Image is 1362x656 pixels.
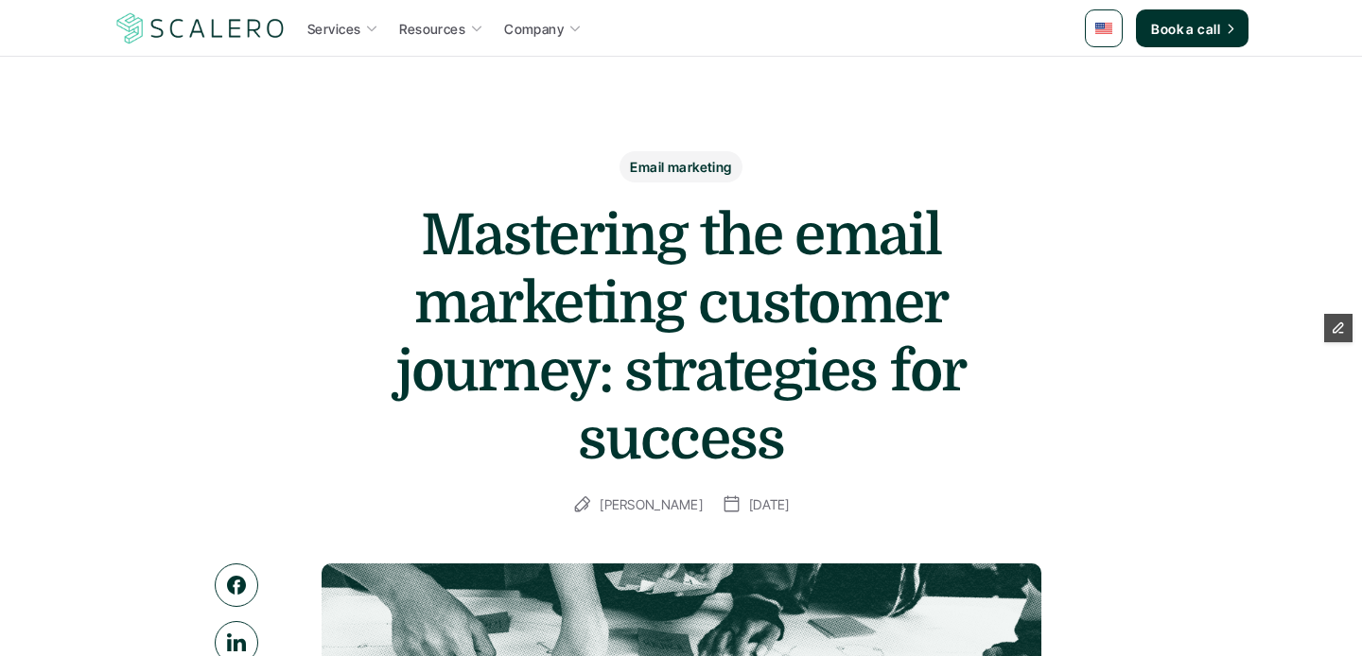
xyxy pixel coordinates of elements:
[399,19,465,39] p: Resources
[1151,19,1220,39] p: Book a call
[630,157,731,177] p: Email marketing
[1324,314,1353,342] button: Edit Framer Content
[113,10,288,46] img: Scalero company logo
[504,19,564,39] p: Company
[600,492,703,516] p: [PERSON_NAME]
[1136,9,1248,47] a: Book a call
[307,19,360,39] p: Services
[113,11,288,45] a: Scalero company logo
[749,492,790,516] p: [DATE]
[303,201,1059,474] h1: Mastering the email marketing customer journey: strategies for success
